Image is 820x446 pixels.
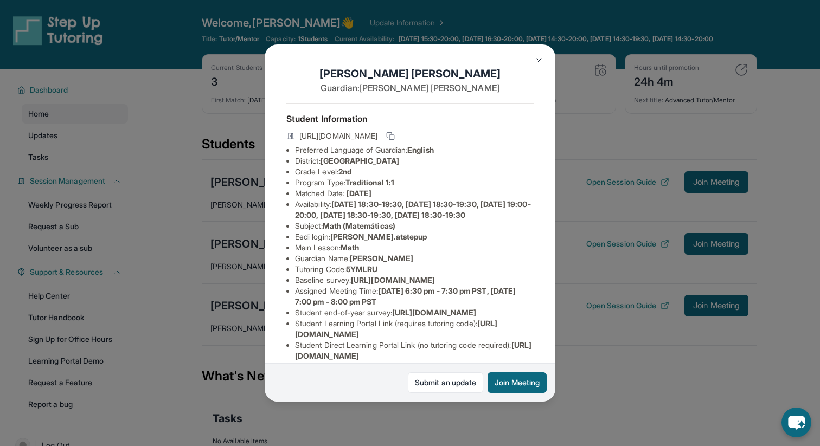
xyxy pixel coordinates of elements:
[350,254,413,263] span: [PERSON_NAME]
[295,242,534,253] li: Main Lesson :
[295,221,534,231] li: Subject :
[321,156,399,165] span: [GEOGRAPHIC_DATA]
[351,275,435,285] span: [URL][DOMAIN_NAME]
[295,188,534,199] li: Matched Date:
[295,166,534,177] li: Grade Level:
[295,318,534,340] li: Student Learning Portal Link (requires tutoring code) :
[338,167,351,176] span: 2nd
[295,177,534,188] li: Program Type:
[341,243,359,252] span: Math
[347,189,371,198] span: [DATE]
[286,112,534,125] h4: Student Information
[323,221,395,230] span: Math (Matemáticas)
[295,199,534,221] li: Availability:
[295,156,534,166] li: District:
[295,253,534,264] li: Guardian Name :
[407,145,434,154] span: English
[392,308,476,317] span: [URL][DOMAIN_NAME]
[488,372,547,393] button: Join Meeting
[295,264,534,275] li: Tutoring Code :
[295,145,534,156] li: Preferred Language of Guardian:
[330,232,427,241] span: [PERSON_NAME].atstepup
[781,408,811,437] button: chat-button
[384,130,397,143] button: Copy link
[299,131,377,141] span: [URL][DOMAIN_NAME]
[295,231,534,242] li: Eedi login :
[295,199,531,219] span: [DATE] 18:30-19:30, [DATE] 18:30-19:30, [DATE] 19:00-20:00, [DATE] 18:30-19:30, [DATE] 18:30-19:30
[295,275,534,286] li: Baseline survey :
[346,264,377,274] span: 5YMLRU
[345,178,394,187] span: Traditional 1:1
[295,340,534,361] li: Student Direct Learning Portal Link (no tutoring code required) :
[286,81,534,94] p: Guardian: [PERSON_NAME] [PERSON_NAME]
[408,372,483,393] a: Submit an update
[295,307,534,318] li: Student end-of-year survey :
[349,362,382,371] span: stepup24
[295,286,516,306] span: [DATE] 6:30 pm - 7:30 pm PST, [DATE] 7:00 pm - 8:00 pm PST
[295,286,534,307] li: Assigned Meeting Time :
[295,361,534,372] li: EEDI Password :
[535,56,543,65] img: Close Icon
[286,66,534,81] h1: [PERSON_NAME] [PERSON_NAME]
